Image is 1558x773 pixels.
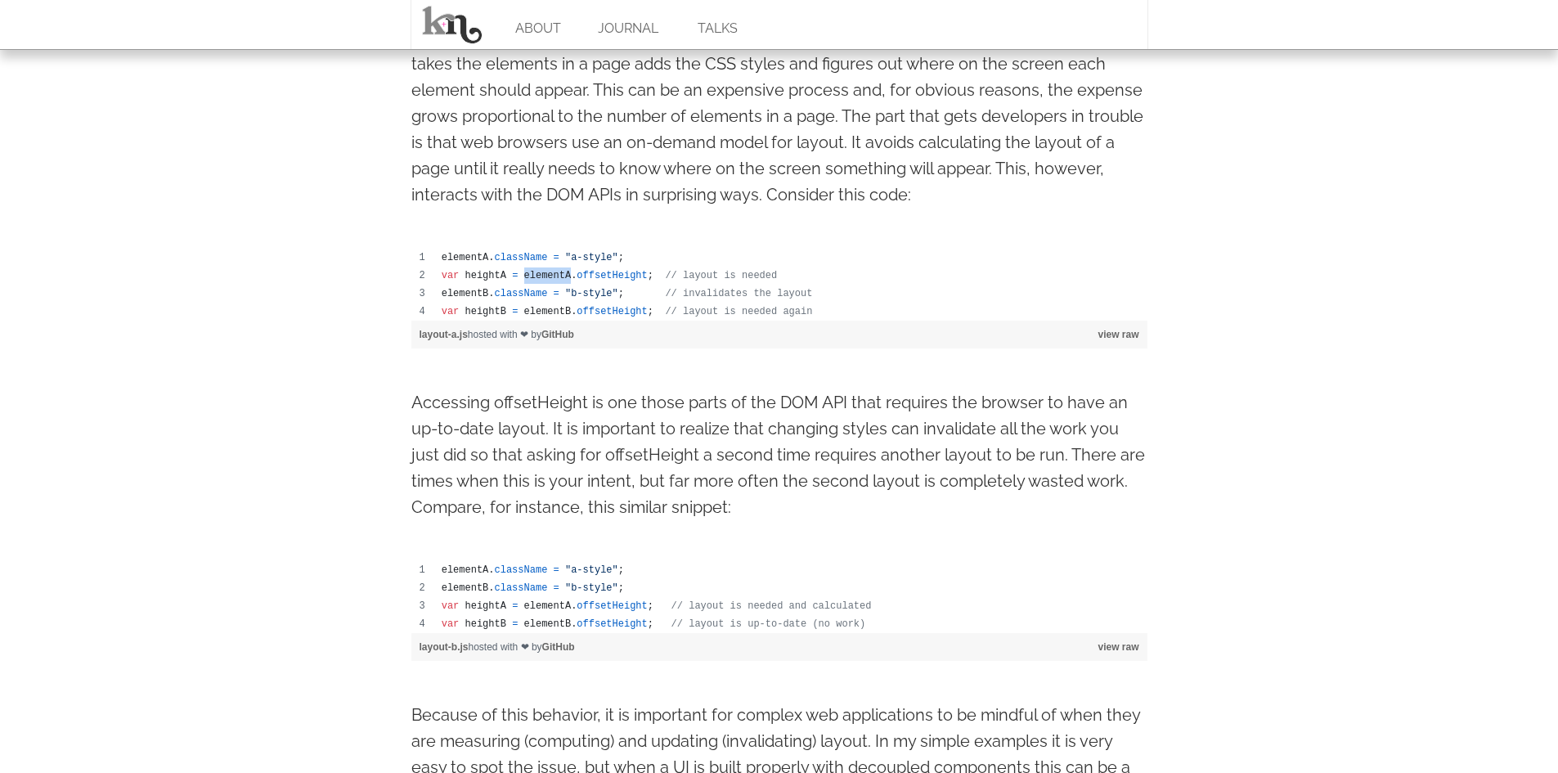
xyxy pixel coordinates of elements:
span: = [512,306,518,317]
span: ; [648,270,653,281]
span: . [571,270,577,281]
span: "a-style" [565,252,618,263]
span: heightB [465,306,506,317]
span: elementA [524,600,572,612]
span: elementB [524,306,572,317]
span: var [442,306,460,317]
span: // layout is needed again [665,306,812,317]
a: GitHub [541,329,574,340]
span: = [512,270,518,281]
span: var [442,600,460,612]
span: ; [618,582,624,594]
span: . [488,252,494,263]
span: elementA [524,270,572,281]
a: layout-b.js [420,641,469,653]
span: = [554,582,559,594]
span: className [495,564,548,576]
a: view raw [1098,641,1138,653]
span: "a-style" [565,564,618,576]
span: = [512,618,518,630]
span: ; [618,252,624,263]
span: . [571,600,577,612]
span: . [488,582,494,594]
span: = [554,564,559,576]
span: // layout is up-to-date (no work) [671,618,866,630]
a: layout-a.js [420,329,468,340]
span: . [488,564,494,576]
span: ; [618,564,624,576]
span: offsetHeight [577,270,647,281]
span: "b-style" [565,288,618,299]
span: offsetHeight [577,600,647,612]
div: layout-b.js content, created by kellegous on 11:52AM on January 23, 2013. [411,561,1147,633]
div: layout-a.js content, created by kellegous on 11:46AM on January 23, 2013. [411,249,1147,321]
a: GitHub [542,641,575,653]
span: className [495,252,548,263]
span: elementA [442,252,489,263]
span: elementA [442,564,489,576]
span: ; [648,306,653,317]
span: heightA [465,270,506,281]
span: "b-style" [565,582,618,594]
span: . [571,618,577,630]
div: hosted with ❤ by [411,321,1147,348]
span: ; [648,600,653,612]
span: // layout is needed [665,270,777,281]
span: heightB [465,618,506,630]
span: ; [648,618,653,630]
span: // layout is needed and calculated [671,600,872,612]
span: = [554,288,559,299]
span: elementB [442,288,489,299]
span: elementB [524,618,572,630]
span: offsetHeight [577,618,647,630]
span: var [442,618,460,630]
span: . [488,288,494,299]
p: Accessing offsetHeight is one those parts of the DOM API that requires the browser to have an up-... [411,389,1147,520]
a: view raw [1098,329,1138,340]
span: elementB [442,582,489,594]
span: = [554,252,559,263]
span: ; [618,288,624,299]
span: = [512,600,518,612]
span: heightA [465,600,506,612]
span: offsetHeight [577,306,647,317]
span: className [495,288,548,299]
span: var [442,270,460,281]
p: Like almost every other UI toolkit, your web browser has a notion of automatic layout where it ta... [411,25,1147,208]
span: // invalidates the layout [665,288,812,299]
span: className [495,582,548,594]
div: hosted with ❤ by [411,633,1147,661]
span: . [571,306,577,317]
